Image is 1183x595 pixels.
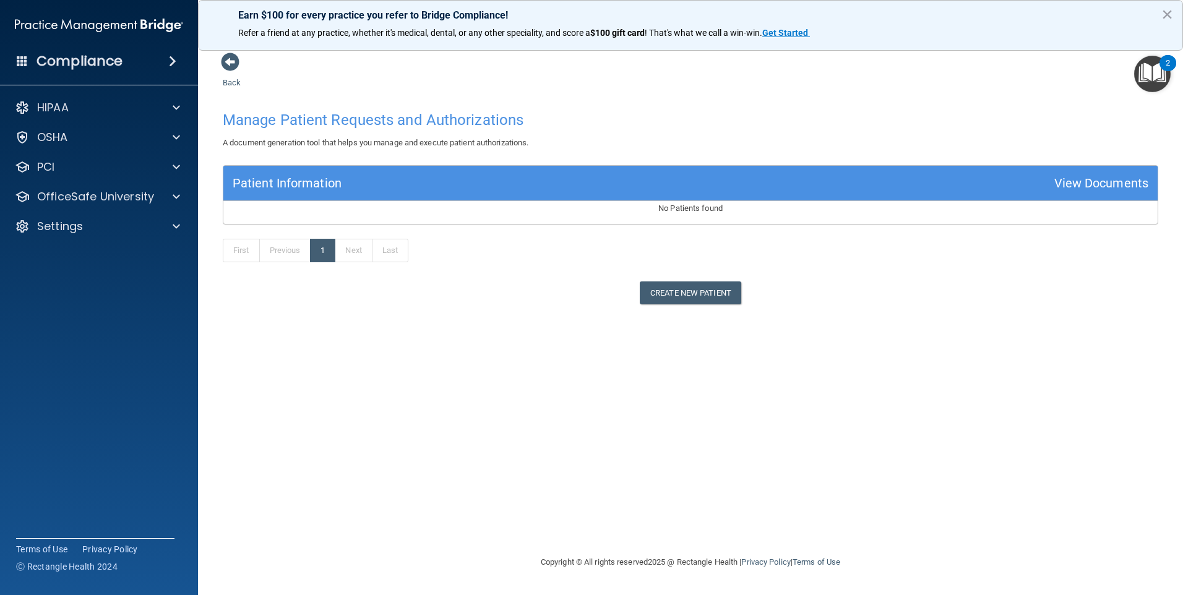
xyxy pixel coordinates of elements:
a: Terms of Use [16,543,67,555]
p: Earn $100 for every practice you refer to Bridge Compliance! [238,9,1143,21]
a: PCI [15,160,180,174]
button: Close [1161,4,1173,24]
a: HIPAA [15,100,180,115]
a: Settings [15,219,180,234]
a: Previous [259,239,311,262]
a: Next [335,239,372,262]
a: Last [372,239,408,262]
a: Terms of Use [793,557,840,567]
strong: $100 gift card [590,28,645,38]
a: OSHA [15,130,180,145]
p: OfficeSafe University [37,189,154,204]
a: Back [223,63,241,87]
p: HIPAA [37,100,69,115]
a: Privacy Policy [741,557,790,567]
p: PCI [37,160,54,174]
span: Ⓒ Rectangle Health 2024 [16,560,118,573]
button: Create New Patient [640,281,741,304]
a: Get Started [762,28,810,38]
span: ! That's what we call a win-win. [645,28,762,38]
a: First [223,239,260,262]
a: Privacy Policy [82,543,138,555]
p: OSHA [37,130,68,145]
div: Copyright © All rights reserved 2025 @ Rectangle Health | | [465,542,916,582]
h4: Compliance [37,53,123,70]
a: OfficeSafe University [15,189,180,204]
div: 2 [1166,63,1170,79]
p: Settings [37,219,83,234]
span: Refer a friend at any practice, whether it's medical, dental, or any other speciality, and score a [238,28,590,38]
p: No Patients found [223,201,1158,216]
span: A document generation tool that helps you manage and execute patient authorizations. [223,138,528,147]
div: Patient Information [233,172,342,195]
a: 1 [310,239,335,262]
button: Open Resource Center, 2 new notifications [1134,56,1171,92]
img: PMB logo [15,13,183,38]
strong: Get Started [762,28,808,38]
h4: Manage Patient Requests and Authorizations [223,112,1158,128]
div: View Documents [1054,172,1148,195]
